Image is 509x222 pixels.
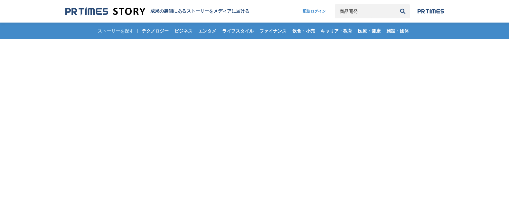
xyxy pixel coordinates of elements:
span: 施設・団体 [384,28,411,34]
a: 医療・健康 [355,23,383,39]
h1: 成果の裏側にあるストーリーをメディアに届ける [150,8,250,14]
img: 成果の裏側にあるストーリーをメディアに届ける [65,7,145,16]
a: 飲食・小売 [290,23,317,39]
span: 医療・健康 [355,28,383,34]
button: 検索 [396,4,410,18]
a: 配信ログイン [296,4,332,18]
input: キーワードで検索 [335,4,396,18]
a: テクノロジー [139,23,171,39]
span: ビジネス [172,28,195,34]
span: 飲食・小売 [290,28,317,34]
a: ファイナンス [257,23,289,39]
span: エンタメ [196,28,219,34]
span: ファイナンス [257,28,289,34]
a: キャリア・教育 [318,23,355,39]
a: ライフスタイル [220,23,256,39]
a: ビジネス [172,23,195,39]
span: キャリア・教育 [318,28,355,34]
span: ライフスタイル [220,28,256,34]
a: 施設・団体 [384,23,411,39]
a: 成果の裏側にあるストーリーをメディアに届ける 成果の裏側にあるストーリーをメディアに届ける [65,7,250,16]
img: prtimes [418,9,444,14]
span: テクノロジー [139,28,171,34]
a: エンタメ [196,23,219,39]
